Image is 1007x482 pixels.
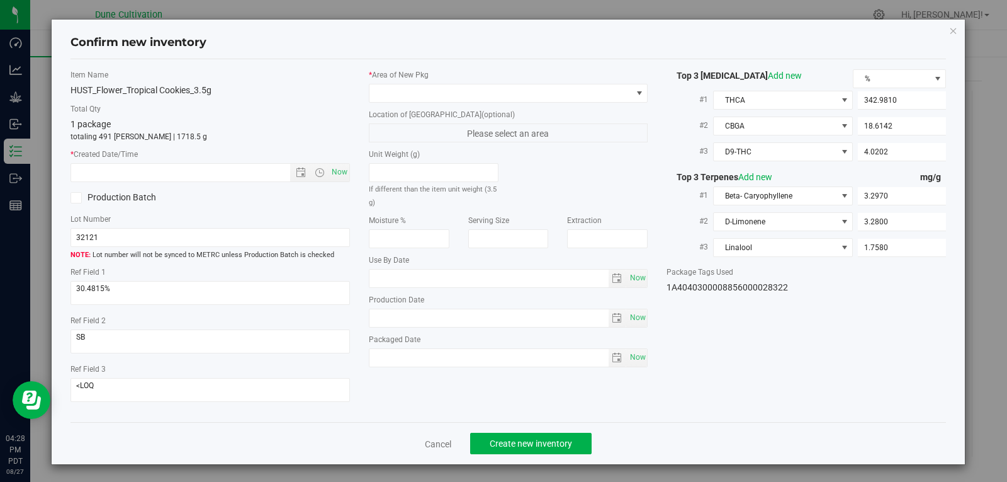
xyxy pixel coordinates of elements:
[768,71,802,81] a: Add new
[714,143,836,161] span: D9-THC
[369,294,648,306] label: Production Date
[858,213,946,231] input: 3.2800
[468,215,549,226] label: Serving Size
[667,71,802,81] span: Top 3 [MEDICAL_DATA]
[626,309,647,327] span: select
[667,184,713,207] label: #1
[627,348,648,367] span: Set Current date
[70,103,350,115] label: Total Qty
[70,69,350,81] label: Item Name
[70,250,350,261] span: Lot number will not be synced to METRC unless Production Batch is checked
[714,187,836,205] span: Beta- Caryophyllene
[369,185,497,207] small: If different than the item unit weight (3.5 g)
[70,191,201,204] label: Production Batch
[290,168,312,178] span: Open the date view
[70,149,350,160] label: Created Date/Time
[738,172,772,182] a: Add new
[667,210,713,232] label: #2
[667,267,946,278] label: Package Tags Used
[329,163,350,181] span: Set Current date
[369,149,499,160] label: Unit Weight (g)
[858,239,946,256] input: 1.7580
[70,267,350,278] label: Ref Field 1
[609,349,627,367] span: select
[70,35,206,51] h4: Confirm new inventory
[858,187,946,205] input: 3.2970
[369,69,648,81] label: Area of New Pkg
[667,114,713,137] label: #2
[714,239,836,256] span: Linalool
[369,334,648,345] label: Packaged Date
[70,131,350,142] p: totaling 491 [PERSON_NAME] | 1718.5 g
[626,349,647,367] span: select
[627,269,648,287] span: Set Current date
[667,88,713,111] label: #1
[70,315,350,326] label: Ref Field 2
[667,236,713,258] label: #3
[853,70,930,88] span: %
[490,439,572,449] span: Create new inventory
[667,172,772,182] span: Top 3 Terpenes
[714,91,836,109] span: THCA
[609,309,627,327] span: select
[858,91,946,109] input: 342.9810
[567,215,648,226] label: Extraction
[308,168,330,178] span: Open the time view
[714,117,836,135] span: CBGA
[470,433,592,454] button: Create new inventory
[13,381,50,419] iframe: Resource center
[627,309,648,327] span: Set Current date
[425,438,451,450] a: Cancel
[714,213,836,231] span: D-Limonene
[667,281,946,294] div: 1A4040300008856000028322
[369,123,648,142] span: Please select an area
[70,364,350,375] label: Ref Field 3
[369,255,648,266] label: Use By Date
[481,110,515,119] span: (optional)
[858,117,946,135] input: 18.6142
[667,140,713,163] label: #3
[920,172,946,182] span: mg/g
[858,143,946,161] input: 4.0202
[369,109,648,120] label: Location of [GEOGRAPHIC_DATA]
[369,215,449,226] label: Moisture %
[70,84,350,97] div: HUST_Flower_Tropical Cookies_3.5g
[70,214,350,225] label: Lot Number
[70,119,111,129] span: 1 package
[626,270,647,287] span: select
[609,270,627,287] span: select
